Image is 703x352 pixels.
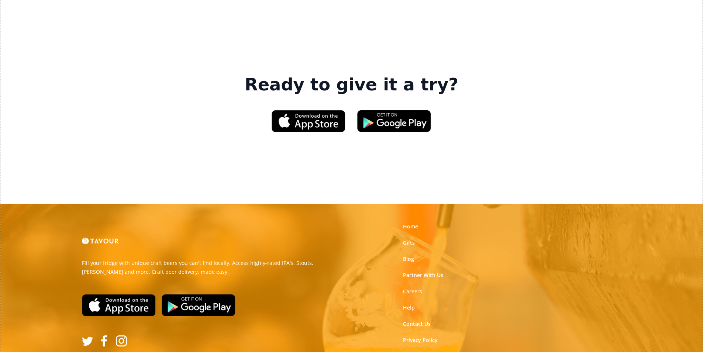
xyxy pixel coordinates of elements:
[403,304,415,311] a: Help
[82,259,346,276] p: Fill your fridge with unique craft beers you can't find locally. Access highly-rated IPA's, Stout...
[245,75,458,95] strong: Ready to give it a try?
[403,337,438,344] a: Privacy Policy
[403,255,414,263] a: Blog
[403,272,443,279] a: Partner With Us
[403,288,422,295] a: Careers
[403,223,418,230] a: Home
[403,320,431,328] a: Contact Us
[403,239,415,246] a: Gifts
